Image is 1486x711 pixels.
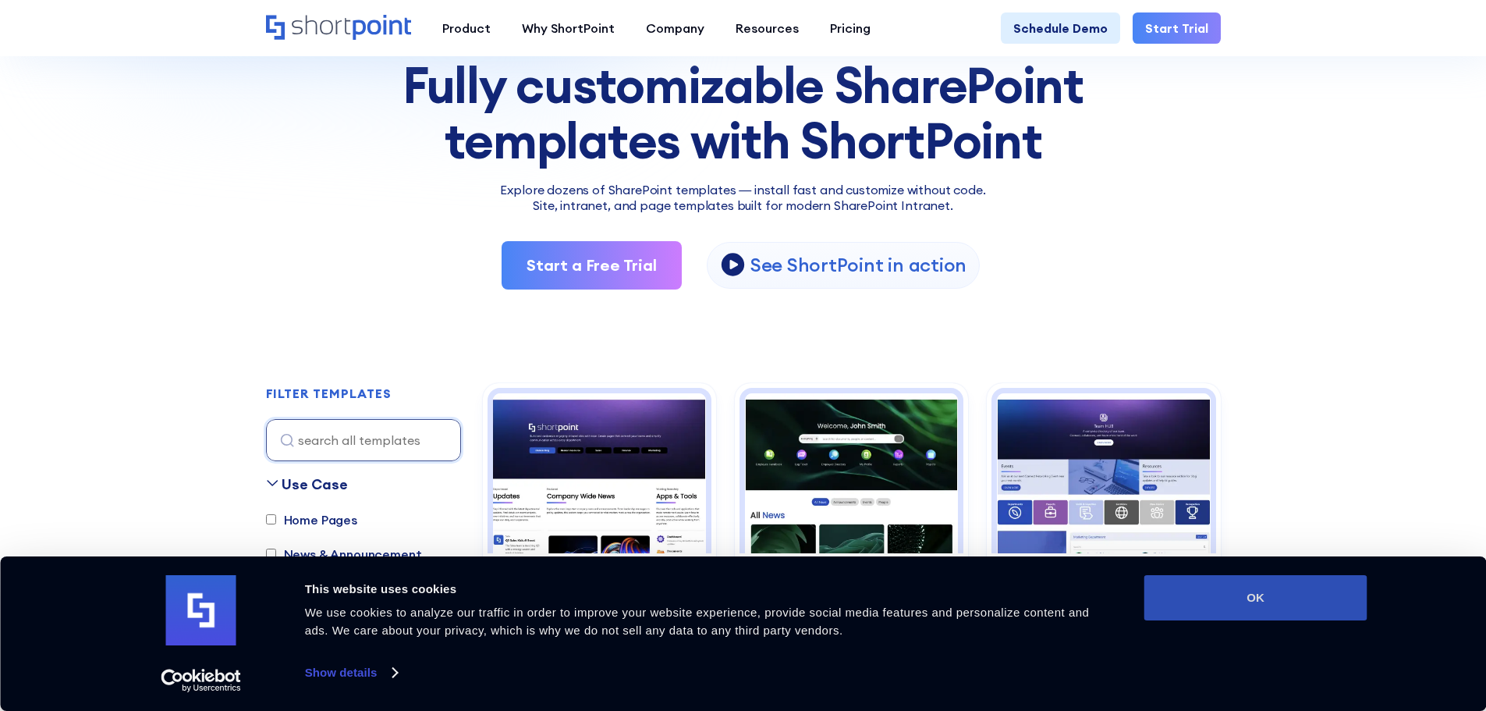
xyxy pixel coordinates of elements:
[1144,575,1367,620] button: OK
[266,387,392,400] div: FILTER TEMPLATES
[646,19,704,37] div: Company
[735,383,968,638] a: Intranet Layout 6 – SharePoint Homepage Design: Personalized intranet homepage for search, news, ...
[266,58,1221,168] div: Fully customizable SharePoint templates with ShortPoint
[266,545,422,563] label: News & Announcement
[305,580,1109,599] div: This website uses cookies
[427,12,506,44] a: Product
[720,12,814,44] a: Resources
[1133,12,1221,44] a: Start Trial
[630,12,720,44] a: Company
[442,19,491,37] div: Product
[266,180,1221,199] p: Explore dozens of SharePoint templates — install fast and customize without code.
[166,575,236,645] img: logo
[266,15,411,41] a: Home
[1001,12,1120,44] a: Schedule Demo
[266,199,1221,213] h2: Site, intranet, and page templates built for modern SharePoint Intranet.
[814,12,886,44] a: Pricing
[483,383,716,638] a: Intranet Layout 2 – SharePoint Homepage Design: Modern homepage for news, tools, people, and even...
[506,12,630,44] a: Why ShortPoint
[266,419,461,461] input: search all templates
[987,383,1220,638] a: Team Hub 4 – SharePoint Employee Portal Template: Employee portal for people, calendar, skills, a...
[745,393,958,553] img: Intranet Layout 6 – SharePoint Homepage Design: Personalized intranet homepage for search, news, ...
[830,19,871,37] div: Pricing
[1205,530,1486,711] iframe: Chat Widget
[305,606,1090,637] span: We use cookies to analyze our traffic in order to improve your website experience, provide social...
[266,514,276,524] input: Home Pages
[750,253,966,277] p: See ShortPoint in action
[502,241,682,290] a: Start a Free Trial
[997,393,1210,553] img: Team Hub 4 – SharePoint Employee Portal Template: Employee portal for people, calendar, skills, a...
[736,19,799,37] div: Resources
[133,669,269,692] a: Usercentrics Cookiebot - opens in a new window
[305,661,397,684] a: Show details
[266,549,276,559] input: News & Announcement
[707,242,980,289] a: open lightbox
[522,19,615,37] div: Why ShortPoint
[282,474,348,495] div: Use Case
[493,393,706,553] img: Intranet Layout 2 – SharePoint Homepage Design: Modern homepage for news, tools, people, and events.
[266,510,357,529] label: Home Pages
